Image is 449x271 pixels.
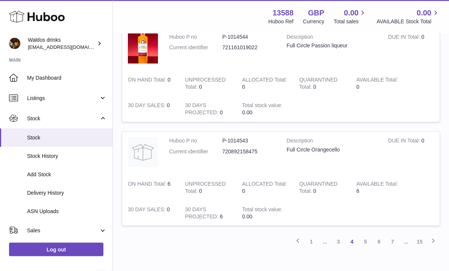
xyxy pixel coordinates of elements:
[299,77,338,92] strong: QUARANTINED Total
[376,8,440,25] a: 0.00 AVAILABLE Stock Total
[128,77,168,85] strong: ON HAND Total
[9,38,20,49] img: sales@tradingpostglobal.com
[122,201,179,226] td: 0
[222,34,275,41] dd: P-1014544
[128,181,168,189] strong: ON HAND Total
[169,34,222,41] dt: Huboo P no
[334,8,367,25] a: 0.00 Total sales
[344,8,359,18] span: 0.00
[376,18,440,25] span: AVAILABLE Stock Total
[128,207,167,215] strong: 30 DAY SALES
[169,44,222,51] dt: Current identifier
[242,207,282,215] strong: Total stock value
[27,208,107,215] span: ASN Uploads
[222,44,275,51] dd: 721161019022
[185,77,226,92] strong: UNPROCESSED Total
[303,18,325,25] div: Currency
[345,235,359,249] a: 4
[28,36,96,51] div: Waldos drinks
[27,115,99,122] span: Stock
[242,110,252,116] span: 0.00
[351,71,408,97] td: 0
[27,189,107,197] span: Delivery History
[128,34,158,64] img: product image
[413,235,426,249] a: 15
[305,235,318,249] a: 1
[179,71,237,97] td: 0
[399,235,413,249] span: ...
[128,103,167,111] strong: 30 DAY SALES
[27,95,99,102] span: Listings
[27,134,107,141] span: Stock
[237,71,294,97] td: 0
[417,8,431,18] span: 0.00
[27,227,99,234] span: Sales
[388,34,421,42] strong: DUE IN Total
[287,34,377,43] strong: Description
[388,138,421,146] strong: DUE IN Total
[356,77,398,85] strong: AVAILABLE Total
[287,42,377,50] div: Full Circle Passion liqueur
[27,74,107,82] span: My Dashboard
[308,8,324,18] strong: GBP
[386,235,399,249] a: 7
[185,103,220,118] strong: 30 DAYS PROJECTED
[356,181,398,189] strong: AVAILABLE Total
[122,97,179,122] td: 0
[332,235,345,249] a: 3
[313,188,316,194] span: 0
[27,153,107,160] span: Stock History
[122,71,179,97] td: 0
[169,138,222,145] dt: Huboo P no
[242,77,287,85] strong: ALLOCATED Total
[382,28,440,71] td: 0
[273,8,294,18] strong: 13588
[169,148,222,156] dt: Current identifier
[185,181,226,196] strong: UNPROCESSED Total
[179,175,237,201] td: 0
[242,214,252,220] span: 0.00
[372,235,386,249] a: 6
[318,235,332,249] span: ...
[242,181,287,189] strong: ALLOCATED Total
[287,138,377,147] strong: Description
[237,175,294,201] td: 0
[351,175,408,201] td: 6
[242,103,282,111] strong: Total stock value
[27,171,107,178] span: Add Stock
[179,97,237,122] td: 0
[359,235,372,249] a: 5
[9,243,103,256] a: Log out
[287,147,377,154] div: Full Circle Orangecello
[128,138,158,168] img: product image
[179,201,237,226] td: 6
[313,84,316,90] span: 0
[268,18,294,25] div: Huboo Ref
[222,148,275,156] dd: 720892158475
[122,175,179,201] td: 6
[28,44,111,50] span: [EMAIL_ADDRESS][DOMAIN_NAME]
[299,181,338,196] strong: QUARANTINED Total
[334,18,367,25] span: Total sales
[185,207,220,222] strong: 30 DAYS PROJECTED
[382,132,440,175] td: 0
[222,138,275,145] dd: P-1014543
